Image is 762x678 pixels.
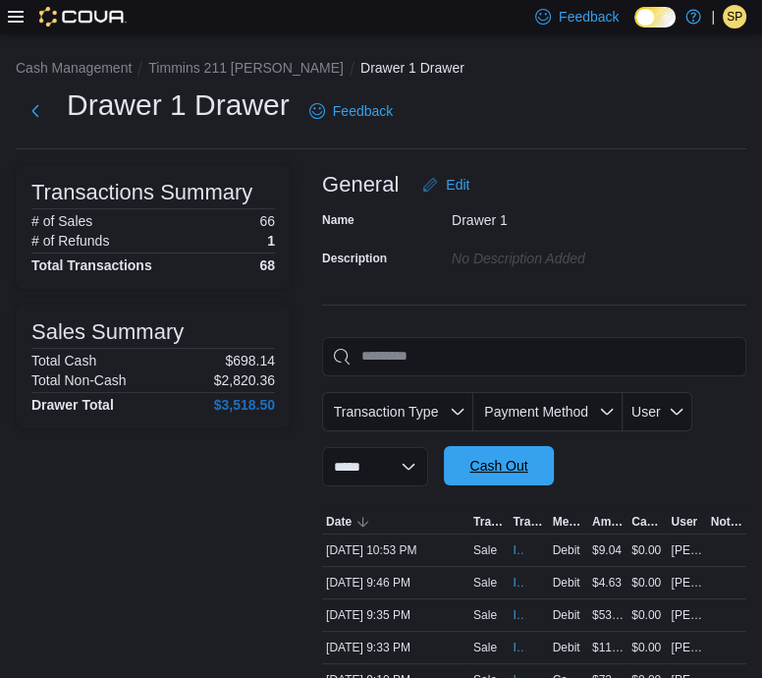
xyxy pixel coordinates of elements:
div: [DATE] 10:53 PM [322,538,469,562]
p: 66 [259,213,275,229]
span: $53.80 [592,607,624,623]
button: Timmins 211 [PERSON_NAME] [148,60,344,76]
input: This is a search bar. As you type, the results lower in the page will automatically filter. [322,337,746,376]
button: Transaction Type [322,392,473,431]
button: User [623,392,692,431]
span: Notes [711,514,742,530]
p: $2,820.36 [214,372,275,388]
button: Transaction # [509,510,548,534]
div: Drawer 1 [452,204,715,228]
h6: # of Sales [31,213,92,229]
a: Feedback [301,91,401,131]
span: SP [727,5,742,28]
span: Debit [553,575,580,591]
div: $0.00 [627,538,667,562]
p: Sale [473,640,497,655]
button: IN8C60-5387766 [513,636,544,659]
h4: $3,518.50 [214,397,275,413]
div: $0.00 [627,636,667,659]
span: $9.04 [592,542,622,558]
h4: Drawer Total [31,397,114,413]
h4: 68 [259,257,275,273]
span: Edit [446,175,469,195]
button: Cash Out [444,446,554,485]
label: Description [322,251,387,266]
div: $0.00 [627,571,667,594]
h4: Total Transactions [31,257,152,273]
button: Edit [414,165,477,204]
span: Feedback [559,7,619,27]
button: Method [549,510,588,534]
div: [DATE] 9:35 PM [322,603,469,627]
span: [PERSON_NAME] [671,640,702,655]
span: IN8C60-5387773 [513,607,524,623]
span: [PERSON_NAME] [671,575,702,591]
span: Transaction # [513,514,544,530]
label: Name [322,212,354,228]
button: Drawer 1 Drawer [360,60,464,76]
h1: Drawer 1 Drawer [67,85,290,125]
button: Cash Back [627,510,667,534]
span: Debit [553,542,580,558]
div: No Description added [452,243,715,266]
h3: Transactions Summary [31,181,252,204]
span: $117.78 [592,640,624,655]
button: User [667,510,706,534]
button: Next [16,91,55,131]
button: Notes [707,510,746,534]
span: Date [326,514,352,530]
p: Sale [473,607,497,623]
span: [PERSON_NAME] [671,542,702,558]
div: $0.00 [627,603,667,627]
h3: General [322,173,399,197]
span: Amount [592,514,624,530]
button: Amount [588,510,627,534]
span: Cash Back [631,514,663,530]
button: IN8C60-5387773 [513,603,544,627]
p: 1 [267,233,275,249]
span: Transaction Type [334,404,439,420]
button: Payment Method [473,392,623,431]
span: Debit [553,640,580,655]
button: IN8C60-5387992 [513,538,544,562]
button: IN8C60-5387827 [513,571,544,594]
span: Method [553,514,584,530]
span: Debit [553,607,580,623]
button: Cash Management [16,60,132,76]
button: Transaction Type [469,510,509,534]
span: Cash Out [469,456,527,476]
h6: Total Cash [31,353,96,368]
span: Dark Mode [634,28,635,28]
button: Date [322,510,469,534]
img: Cova [39,7,127,27]
nav: An example of EuiBreadcrumbs [16,58,746,82]
p: Sale [473,542,497,558]
span: User [631,404,661,420]
h6: # of Refunds [31,233,109,249]
span: Feedback [333,101,393,121]
p: Sale [473,575,497,591]
span: IN8C60-5387992 [513,542,524,558]
span: Transaction Type [473,514,505,530]
h3: Sales Summary [31,320,184,344]
div: [DATE] 9:46 PM [322,571,469,594]
span: [PERSON_NAME] [671,607,702,623]
span: User [671,514,697,530]
span: IN8C60-5387766 [513,640,524,655]
div: Sarah Pieterse [723,5,746,28]
span: IN8C60-5387827 [513,575,524,591]
p: | [711,5,715,28]
span: $4.63 [592,575,622,591]
span: Payment Method [484,404,588,420]
h6: Total Non-Cash [31,372,127,388]
p: $698.14 [225,353,275,368]
input: Dark Mode [634,7,676,28]
div: [DATE] 9:33 PM [322,636,469,659]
